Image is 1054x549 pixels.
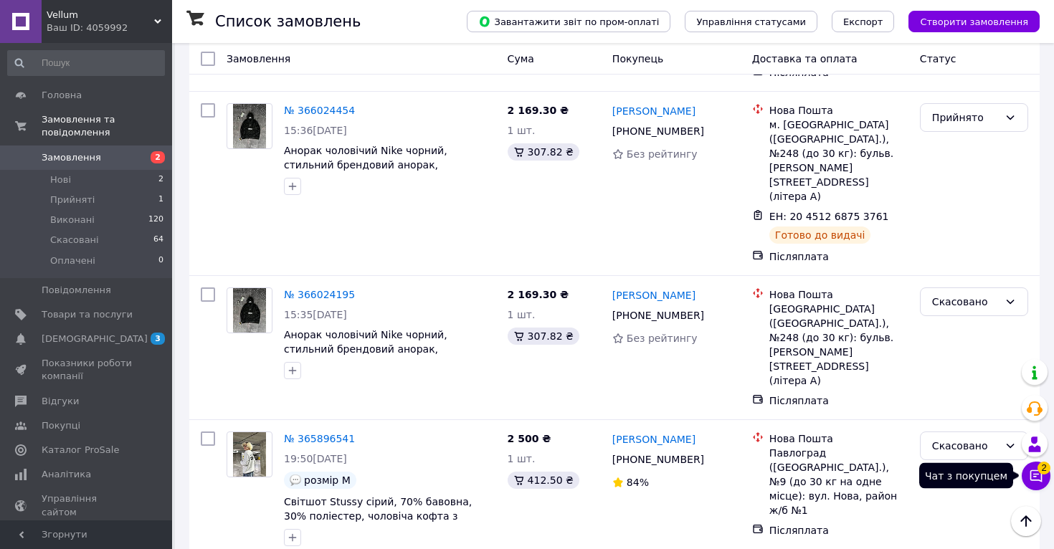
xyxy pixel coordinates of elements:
[50,173,71,186] span: Нові
[769,302,908,388] div: [GEOGRAPHIC_DATA] ([GEOGRAPHIC_DATA].), №248 (до 30 кг): бульв. [PERSON_NAME][STREET_ADDRESS] (лі...
[508,105,569,116] span: 2 169.30 ₴
[508,53,534,65] span: Cума
[284,453,347,464] span: 19:50[DATE]
[508,328,579,345] div: 307.82 ₴
[284,125,347,136] span: 15:36[DATE]
[685,11,817,32] button: Управління статусами
[832,11,895,32] button: Експорт
[627,333,698,344] span: Без рейтингу
[769,249,908,264] div: Післяплата
[696,16,806,27] span: Управління статусами
[612,53,663,65] span: Покупець
[612,432,695,447] a: [PERSON_NAME]
[609,449,707,469] div: [PHONE_NUMBER]
[908,11,1040,32] button: Створити замовлення
[42,357,133,383] span: Показники роботи компанії
[233,432,267,477] img: Фото товару
[284,105,355,116] a: № 366024454
[508,433,551,444] span: 2 500 ₴
[769,431,908,446] div: Нова Пошта
[153,234,163,247] span: 64
[508,289,569,300] span: 2 169.30 ₴
[42,444,119,457] span: Каталог ProSale
[284,309,347,320] span: 15:35[DATE]
[227,53,290,65] span: Замовлення
[508,472,579,489] div: 412.50 ₴
[609,305,707,325] div: [PHONE_NUMBER]
[158,194,163,206] span: 1
[769,393,908,408] div: Післяплата
[284,329,469,398] a: Анорак чоловічий Nike чорний, стильний брендовий анорак, помолодяна чоловіча куртка найк, тонкий ...
[148,214,163,226] span: 120
[769,523,908,538] div: Післяплата
[47,9,154,22] span: Vellum
[752,53,858,65] span: Доставка та оплата
[769,287,908,302] div: Нова Пошта
[42,284,111,297] span: Повідомлення
[50,234,99,247] span: Скасовані
[42,308,133,321] span: Товари та послуги
[932,294,999,310] div: Скасовано
[508,125,536,136] span: 1 шт.
[769,103,908,118] div: Нова Пошта
[932,438,999,454] div: Скасовано
[769,446,908,517] div: Павлоград ([GEOGRAPHIC_DATA].), №9 (до 30 кг на одне місце): вул. Нова, район ж/б №1
[894,15,1040,27] a: Створити замовлення
[627,477,649,488] span: 84%
[508,143,579,161] div: 307.82 ₴
[42,492,133,518] span: Управління сайтом
[1011,506,1041,536] button: Наверх
[151,151,165,163] span: 2
[42,419,80,432] span: Покупці
[284,145,469,214] a: Анорак чоловічий Nike чорний, стильний брендовий анорак, помолодяна чоловіча куртка найк, тонкий ...
[284,433,355,444] a: № 365896541
[1038,462,1050,474] span: 2
[42,333,148,345] span: [DEMOGRAPHIC_DATA]
[508,309,536,320] span: 1 шт.
[42,151,101,164] span: Замовлення
[609,121,707,141] div: [PHONE_NUMBER]
[769,226,871,244] div: Готово до видачі
[920,16,1028,27] span: Створити замовлення
[42,468,91,481] span: Аналітика
[42,89,82,102] span: Головна
[769,118,908,204] div: м. [GEOGRAPHIC_DATA] ([GEOGRAPHIC_DATA].), №248 (до 30 кг): бульв. [PERSON_NAME][STREET_ADDRESS] ...
[932,110,999,125] div: Прийнято
[919,463,1013,489] div: Чат з покупцем
[227,431,272,477] a: Фото товару
[233,288,267,333] img: Фото товару
[158,254,163,267] span: 0
[843,16,883,27] span: Експорт
[7,50,165,76] input: Пошук
[50,254,95,267] span: Оплачені
[769,211,889,222] span: ЕН: 20 4512 6875 3761
[227,287,272,333] a: Фото товару
[612,104,695,118] a: [PERSON_NAME]
[50,194,95,206] span: Прийняті
[50,214,95,226] span: Виконані
[42,113,172,139] span: Замовлення та повідомлення
[158,173,163,186] span: 2
[47,22,172,34] div: Ваш ID: 4059992
[612,288,695,302] a: [PERSON_NAME]
[508,453,536,464] span: 1 шт.
[1022,462,1050,490] button: Чат з покупцем2
[42,395,79,408] span: Відгуки
[284,289,355,300] a: № 366024195
[290,474,301,486] img: :speech_balloon:
[151,333,165,345] span: 3
[920,53,956,65] span: Статус
[478,15,659,28] span: Завантажити звіт по пром-оплаті
[304,474,351,486] span: розмір М
[215,13,361,30] h1: Список замовлень
[227,103,272,149] a: Фото товару
[627,148,698,160] span: Без рейтингу
[233,104,267,148] img: Фото товару
[467,11,670,32] button: Завантажити звіт по пром-оплаті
